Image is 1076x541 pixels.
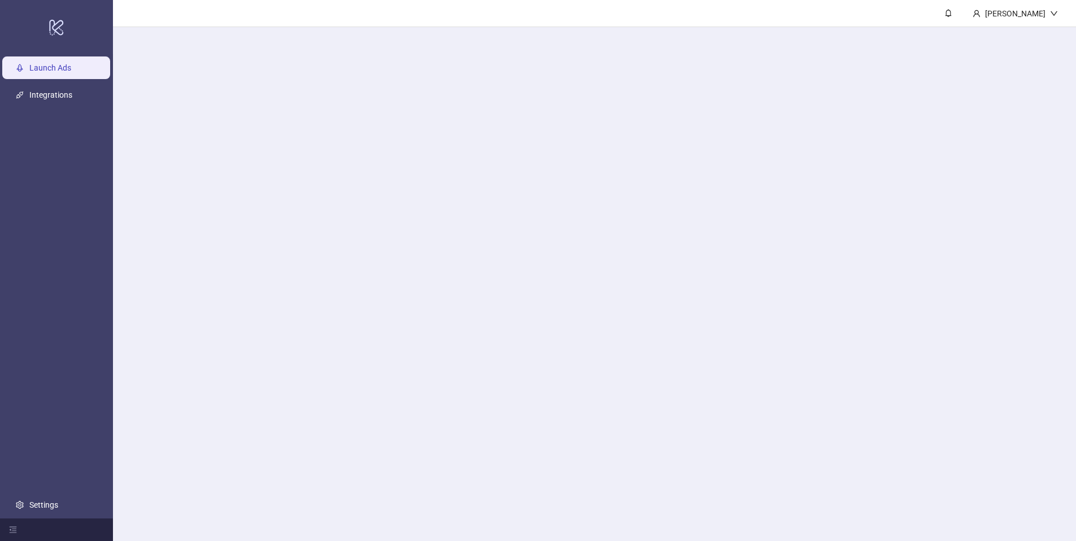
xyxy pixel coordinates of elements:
[29,500,58,509] a: Settings
[29,63,71,72] a: Launch Ads
[973,10,981,18] span: user
[9,526,17,534] span: menu-fold
[944,9,952,17] span: bell
[1050,10,1058,18] span: down
[29,90,72,99] a: Integrations
[981,7,1050,20] div: [PERSON_NAME]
